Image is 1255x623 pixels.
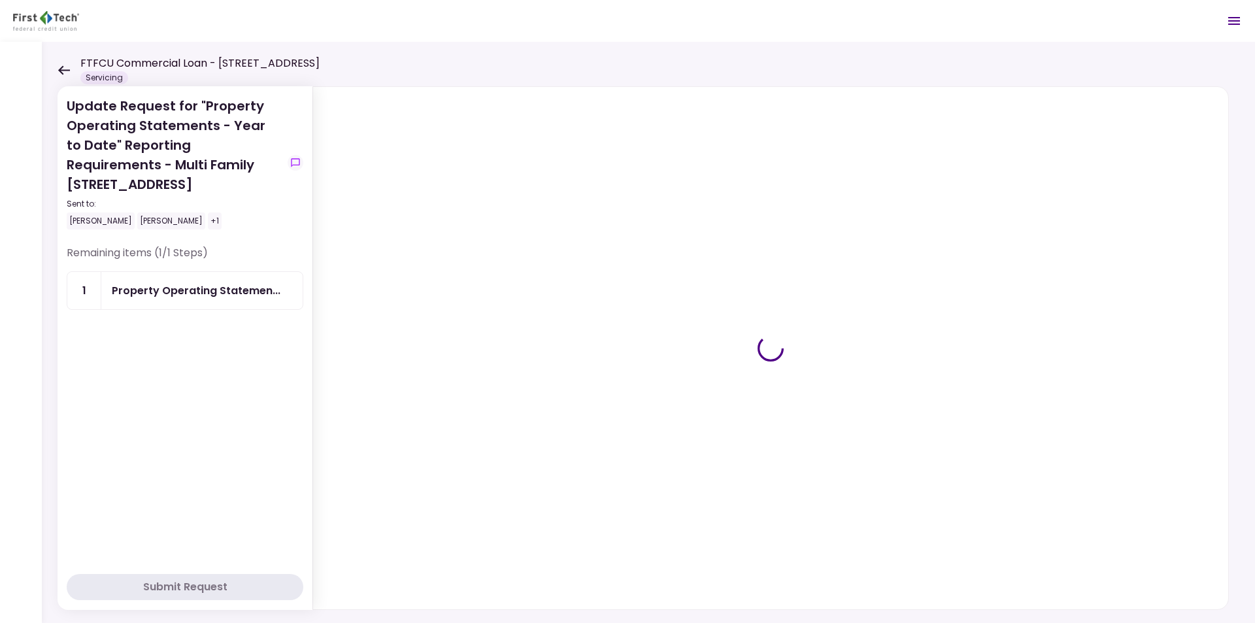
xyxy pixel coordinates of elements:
[67,96,282,229] div: Update Request for "Property Operating Statements - Year to Date" Reporting Requirements - Multi ...
[67,245,303,271] div: Remaining items (1/1 Steps)
[67,272,101,309] div: 1
[143,579,227,595] div: Submit Request
[112,282,280,299] div: Property Operating Statements - Year to Date
[288,155,303,171] button: show-messages
[13,11,79,31] img: Partner icon
[67,198,282,210] div: Sent to:
[137,212,205,229] div: [PERSON_NAME]
[67,212,135,229] div: [PERSON_NAME]
[80,71,128,84] div: Servicing
[1218,5,1250,37] button: Open menu
[67,574,303,600] button: Submit Request
[208,212,222,229] div: +1
[67,271,303,310] a: 1Property Operating Statements - Year to Date
[80,56,320,71] h1: FTFCU Commercial Loan - [STREET_ADDRESS]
